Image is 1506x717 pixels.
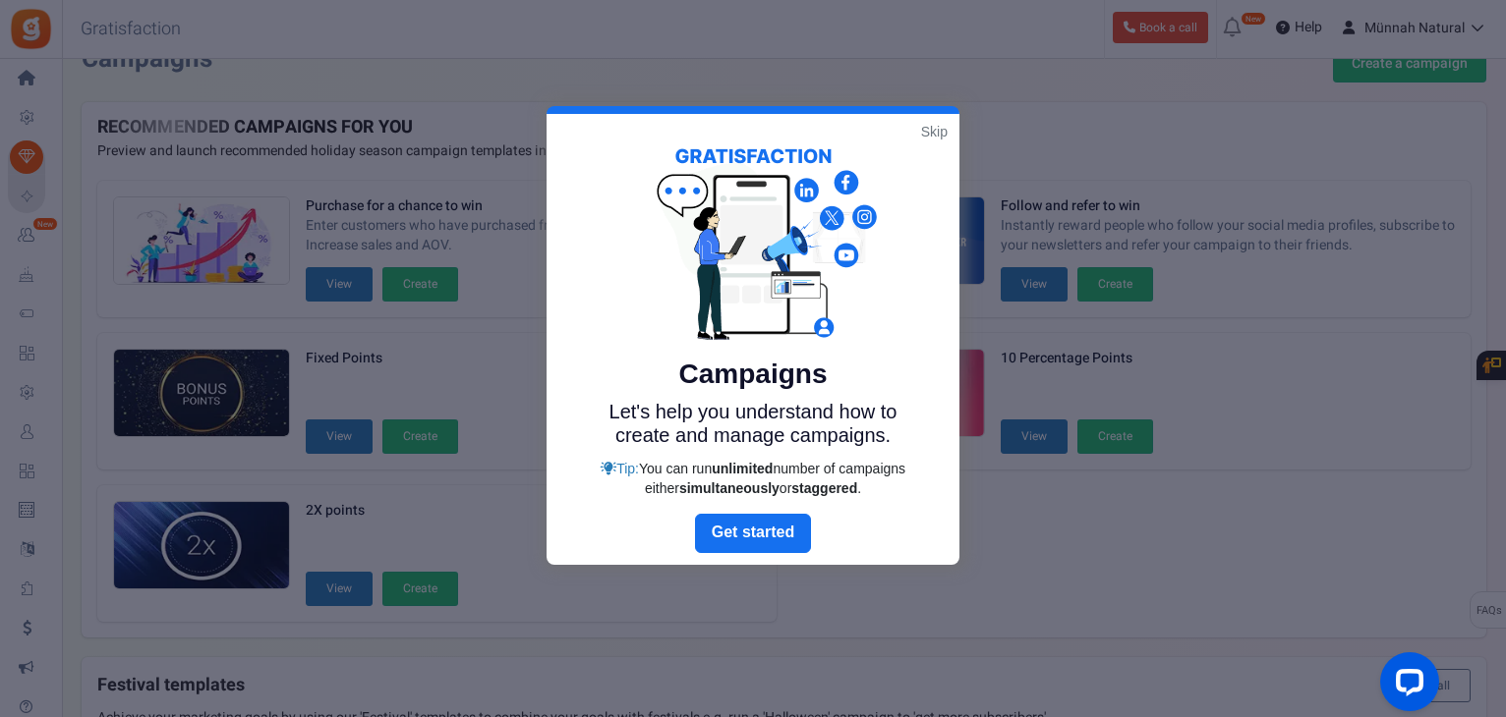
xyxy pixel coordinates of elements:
[695,514,811,553] a: Next
[921,122,948,141] a: Skip
[639,461,905,496] span: You can run number of campaigns either or .
[679,480,780,496] strong: simultaneously
[591,358,915,390] h5: Campaigns
[591,459,915,498] div: Tip:
[712,461,773,476] strong: unlimited
[591,400,915,447] p: Let's help you understand how to create and manage campaigns.
[791,480,857,496] strong: staggered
